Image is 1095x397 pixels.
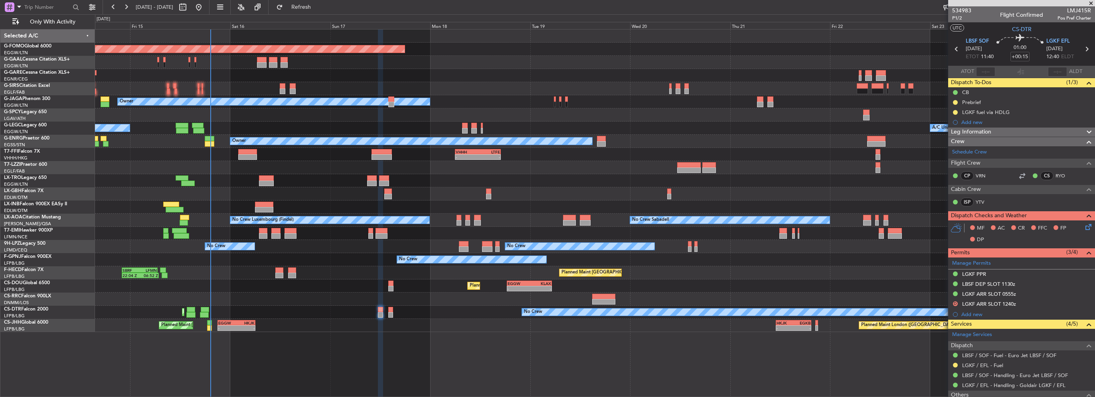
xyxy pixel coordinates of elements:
a: DNMM/LOS [4,300,29,306]
span: Only With Activity [21,19,84,25]
div: SBRF [123,268,140,273]
div: Planned Maint London ([GEOGRAPHIC_DATA]) [861,319,957,331]
span: [DATE] [1046,45,1063,53]
div: Thu 21 [730,22,830,29]
a: EGLF/FAB [4,168,25,174]
span: AC [998,224,1005,232]
div: Tue 19 [530,22,631,29]
span: Leg Information [951,128,991,137]
a: Manage Services [952,331,992,339]
a: EGGW/LTN [4,63,28,69]
span: CS-DTR [4,307,21,312]
a: LBSF / SOF - Fuel - Euro Jet LBSF / SOF [962,352,1056,359]
a: G-SIRSCitation Excel [4,83,50,88]
span: LX-GBH [4,189,22,193]
span: (4/5) [1066,320,1078,328]
a: EGGW/LTN [4,129,28,135]
div: LTFE [478,149,500,154]
a: 9H-LPZLegacy 500 [4,241,45,246]
span: ALDT [1069,68,1082,76]
div: - [508,286,529,291]
a: T7-EMIHawker 900XP [4,228,53,233]
div: - [777,326,794,330]
a: LFPB/LBG [4,273,25,279]
div: EGGW [508,281,529,286]
span: 9H-LPZ [4,241,20,246]
a: G-FOMOGlobal 6000 [4,44,51,49]
span: LBSF SOF [966,37,989,45]
a: LX-GBHFalcon 7X [4,189,43,193]
div: No Crew [524,306,542,318]
a: LX-INBFalcon 900EX EASy II [4,202,67,206]
span: F-HECD [4,267,22,272]
span: LX-TRO [4,175,21,180]
a: LBSF / SOF - Handling - Euro Jet LBSF / SOF [962,372,1068,379]
span: Flight Crew [951,159,980,168]
div: CP [961,171,974,180]
button: Only With Activity [9,16,87,28]
div: No Crew Sabadell [632,214,669,226]
a: LFPB/LBG [4,260,25,266]
a: F-GPNJFalcon 900EX [4,254,51,259]
div: LGKF ARR SLOT 0555z [962,291,1016,297]
div: No Crew [207,240,225,252]
div: - [218,326,237,330]
a: LFPB/LBG [4,287,25,293]
span: [DATE] [966,45,982,53]
a: G-JAGAPhenom 300 [4,96,50,101]
span: 534983 [952,6,971,15]
div: Prebrief [962,99,981,106]
span: LMJ415R [1057,6,1091,15]
a: LGKF / EFL - Handling - Goldair LGKF / EFL [962,382,1065,389]
a: EGLF/FAB [4,89,25,95]
span: F-GPNJ [4,254,21,259]
div: LGKF PPR [962,271,986,277]
div: Wed 20 [630,22,730,29]
a: G-GAALCessna Citation XLS+ [4,57,70,62]
div: Add new [961,119,1091,126]
span: G-FOMO [4,44,24,49]
div: ISP [961,198,974,206]
a: CS-RRCFalcon 900LX [4,294,51,299]
a: T7-LZZIPraetor 600 [4,162,47,167]
a: LGAV/ATH [4,116,26,122]
span: CS-RRC [4,294,21,299]
div: Flight Confirmed [1000,11,1043,19]
span: [DATE] - [DATE] [136,4,173,11]
div: No Crew Luxembourg (Findel) [232,214,294,226]
a: VRN [976,172,994,179]
div: 06:52 Z [140,273,158,278]
span: G-JAGA [4,96,22,101]
div: - [236,326,255,330]
div: No Crew [507,240,526,252]
a: LFPB/LBG [4,326,25,332]
span: 01:00 [1014,44,1026,52]
span: 11:40 [981,53,994,61]
a: EDLW/DTM [4,208,28,214]
span: G-SIRS [4,83,19,88]
span: G-GAAL [4,57,22,62]
button: Refresh [273,1,320,14]
div: EGKB [793,320,810,325]
div: Sat 16 [230,22,330,29]
span: Permits [951,248,970,257]
span: Pos Pref Charter [1057,15,1091,22]
a: LX-AOACitation Mustang [4,215,61,220]
a: EDLW/DTM [4,195,28,200]
span: ELDT [1061,53,1074,61]
input: Trip Number [24,1,70,13]
span: CS-DOU [4,281,23,285]
a: G-ENRGPraetor 600 [4,136,49,141]
a: CS-JHHGlobal 6000 [4,320,48,325]
span: ETOT [966,53,979,61]
a: VHHH/HKG [4,155,28,161]
span: DP [977,236,984,244]
div: Fri 15 [130,22,230,29]
div: Add new [961,311,1091,318]
div: HKJK [777,320,794,325]
a: CS-DTRFalcon 2000 [4,307,48,312]
div: VHHH [456,149,478,154]
a: F-HECDFalcon 7X [4,267,43,272]
div: Planned Maint [GEOGRAPHIC_DATA] ([GEOGRAPHIC_DATA]) [161,319,287,331]
div: LFMN [140,268,157,273]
